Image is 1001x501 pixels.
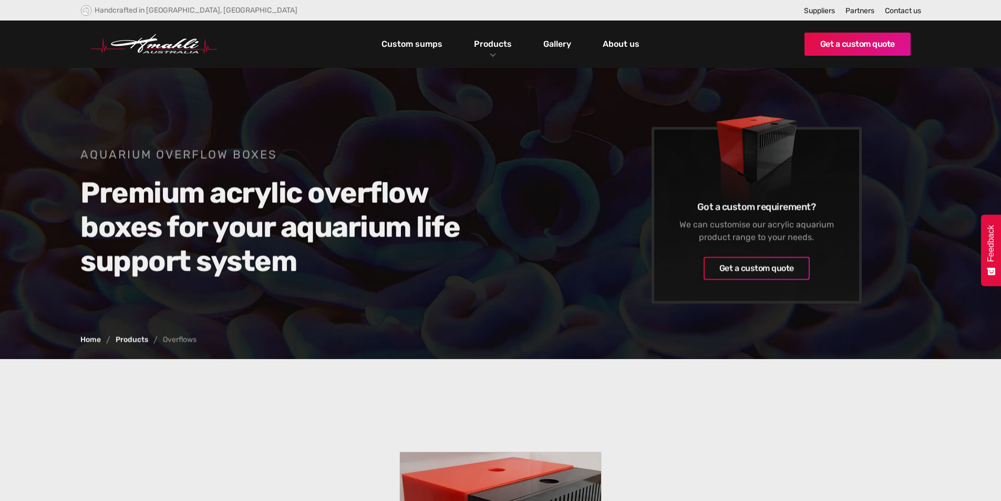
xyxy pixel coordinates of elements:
h6: Got a custom requirement? [669,201,843,213]
a: About us [600,35,642,53]
a: Products [471,36,514,52]
div: Get a custom quote [719,262,793,275]
span: Feedback [986,225,996,262]
a: Get a custom quote [703,257,809,280]
img: Overflows [669,77,843,232]
div: We can customise our acrylic aquarium product range to your needs. [669,219,843,244]
a: Custom sumps [379,35,445,53]
a: Products [116,336,148,344]
div: Products [466,21,520,68]
a: Contact us [885,6,921,15]
a: home [91,34,217,54]
h1: Aquarium Overflow Boxes [80,147,485,163]
div: Handcrafted in [GEOGRAPHIC_DATA], [GEOGRAPHIC_DATA] [95,6,297,15]
a: Suppliers [804,6,835,15]
div: Overflows [163,336,197,344]
a: Gallery [541,35,574,53]
a: Home [80,336,101,344]
img: Hmahli Australia Logo [91,34,217,54]
a: Partners [845,6,874,15]
h2: Premium acrylic overflow boxes for your aquarium life support system [80,176,485,279]
a: Get a custom quote [804,33,911,56]
button: Feedback - Show survey [981,214,1001,286]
